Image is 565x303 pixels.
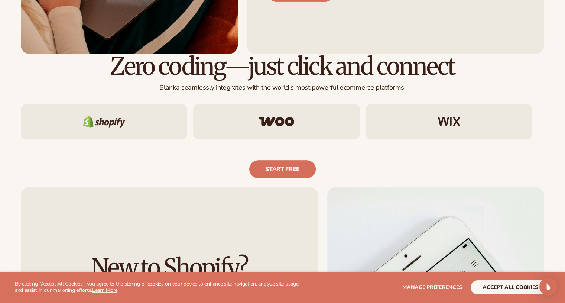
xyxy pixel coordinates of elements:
[259,117,294,126] img: Woo commerce logo.
[21,83,544,92] p: Blanka seamlessly integrates with the world’s most powerful ecommerce platforms.
[91,255,248,280] h2: New to Shopify?
[539,278,557,296] div: Open Intercom Messenger
[249,160,316,178] a: Start free
[92,287,117,294] a: Learn More
[83,116,125,128] img: Shopify logo.
[15,281,308,294] p: By clicking "Accept All Cookies", you agree to the storing of cookies on your device to enhance s...
[438,117,460,126] img: Wix logo.
[402,280,462,294] button: Manage preferences
[402,284,462,291] span: Manage preferences
[471,280,550,294] button: accept all cookies
[21,54,544,79] h2: Zero coding—just click and connect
